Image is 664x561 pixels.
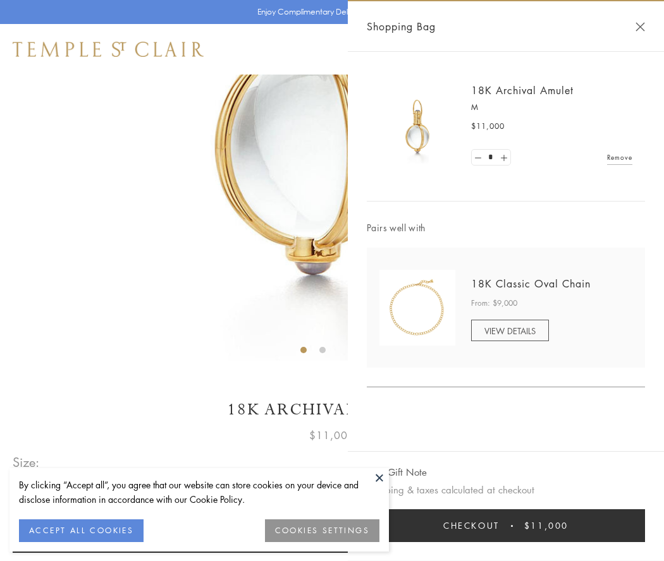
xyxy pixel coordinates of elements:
[379,88,455,164] img: 18K Archival Amulet
[443,519,500,533] span: Checkout
[13,452,40,473] span: Size:
[19,519,144,542] button: ACCEPT ALL COOKIES
[19,478,379,507] div: By clicking “Accept all”, you agree that our website can store cookies on your device and disclos...
[471,83,574,97] a: 18K Archival Amulet
[471,277,591,291] a: 18K Classic Oval Chain
[13,399,651,421] h1: 18K Archival Amulet
[367,464,427,480] button: Add Gift Note
[379,270,455,346] img: N88865-OV18
[471,120,505,133] span: $11,000
[472,150,484,166] a: Set quantity to 0
[471,297,517,310] span: From: $9,000
[471,320,549,341] a: VIEW DETAILS
[367,482,645,498] p: Shipping & taxes calculated at checkout
[636,22,645,32] button: Close Shopping Bag
[367,509,645,542] button: Checkout $11,000
[257,6,401,18] p: Enjoy Complimentary Delivery & Returns
[13,42,204,57] img: Temple St. Clair
[607,150,632,164] a: Remove
[367,18,436,35] span: Shopping Bag
[309,427,355,443] span: $11,000
[497,150,510,166] a: Set quantity to 2
[524,519,569,533] span: $11,000
[265,519,379,542] button: COOKIES SETTINGS
[484,325,536,337] span: VIEW DETAILS
[367,220,645,235] span: Pairs well with
[471,101,632,114] p: M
